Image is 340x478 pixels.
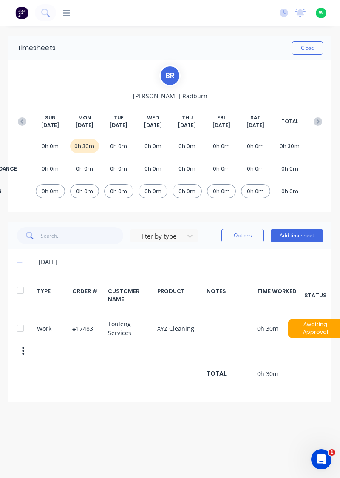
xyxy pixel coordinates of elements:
[147,114,159,122] span: WED
[207,287,252,303] div: NOTES
[173,162,202,176] div: 0h 0m
[37,287,68,303] div: TYPE
[257,287,303,303] div: TIME WORKED
[70,162,99,176] div: 0h 0m
[110,122,127,129] span: [DATE]
[275,139,305,153] div: 0h 30m
[157,287,202,303] div: PRODUCT
[182,114,193,122] span: THU
[72,287,103,303] div: ORDER #
[281,118,298,125] span: TOTAL
[207,139,236,153] div: 0h 0m
[104,162,133,176] div: 0h 0m
[45,114,56,122] span: SUN
[15,6,28,19] img: Factory
[70,184,99,198] div: 0h 0m
[70,139,99,153] div: 0h 30m
[114,114,124,122] span: TUE
[36,162,65,176] div: 0h 0m
[133,91,207,100] span: [PERSON_NAME] Radburn
[173,139,202,153] div: 0h 0m
[178,122,196,129] span: [DATE]
[144,122,162,129] span: [DATE]
[212,122,230,129] span: [DATE]
[275,162,305,176] div: 0h 0m
[36,184,65,198] div: 0h 0m
[104,139,133,153] div: 0h 0m
[36,139,65,153] div: 0h 0m
[173,184,202,198] div: 0h 0m
[221,229,264,242] button: Options
[78,114,91,122] span: MON
[329,449,335,456] span: 1
[39,257,323,267] div: [DATE]
[104,184,133,198] div: 0h 0m
[241,184,270,198] div: 0h 0m
[159,65,181,86] div: B R
[76,122,93,129] span: [DATE]
[207,162,236,176] div: 0h 0m
[207,184,236,198] div: 0h 0m
[271,229,323,242] button: Add timesheet
[319,9,323,17] span: W
[250,114,261,122] span: SAT
[241,162,270,176] div: 0h 0m
[308,287,323,303] div: STATUS
[41,227,124,244] input: Search...
[311,449,331,469] iframe: Intercom live chat
[139,162,168,176] div: 0h 0m
[108,287,153,303] div: CUSTOMER NAME
[275,184,305,198] div: 0h 0m
[241,139,270,153] div: 0h 0m
[217,114,225,122] span: FRI
[139,139,168,153] div: 0h 0m
[246,122,264,129] span: [DATE]
[41,122,59,129] span: [DATE]
[17,43,56,53] div: Timesheets
[292,41,323,55] button: Close
[139,184,168,198] div: 0h 0m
